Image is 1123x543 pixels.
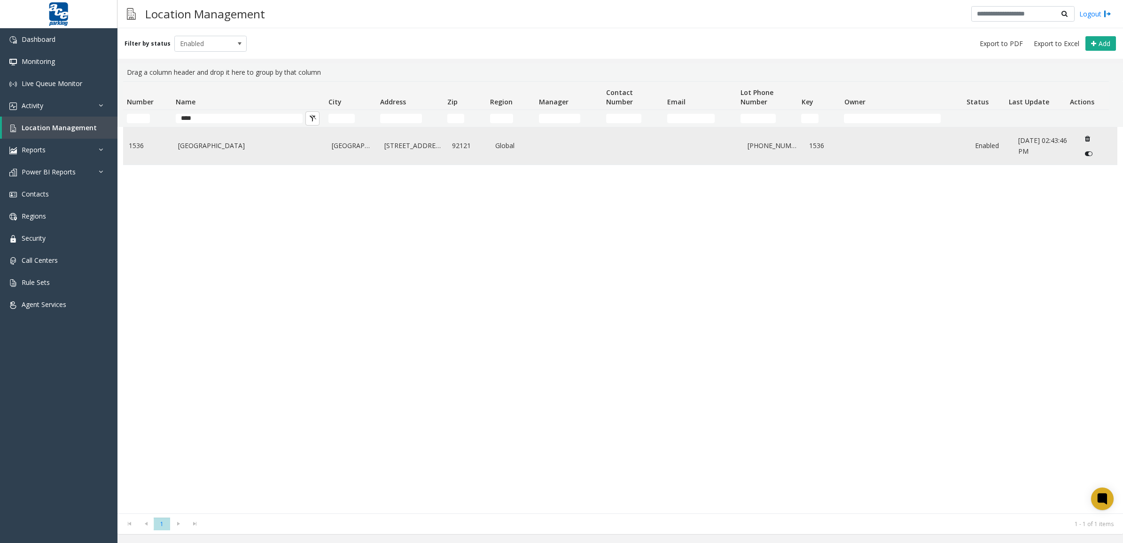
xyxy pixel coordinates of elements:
span: Security [22,234,46,243]
span: Export to PDF [980,39,1023,48]
a: Global [495,141,533,151]
input: Name Filter [176,114,303,123]
span: Power BI Reports [22,167,76,176]
span: Regions [22,212,46,220]
div: Data table [117,81,1123,513]
span: Add [1099,39,1110,48]
button: Add [1085,36,1116,51]
a: Logout [1079,9,1111,19]
img: pageIcon [127,2,136,25]
span: Email [667,97,686,106]
button: Clear [305,111,320,126]
img: 'icon' [9,147,17,154]
td: City Filter [325,110,376,127]
a: 92121 [452,141,484,151]
img: 'icon' [9,36,17,44]
span: Contact Number [606,88,633,106]
span: Monitoring [22,57,55,66]
span: Export to Excel [1034,39,1079,48]
td: Name Filter [172,110,325,127]
td: Region Filter [486,110,535,127]
span: Dashboard [22,35,55,44]
span: Agent Services [22,300,66,309]
td: Number Filter [123,110,172,127]
button: Export to Excel [1030,37,1083,50]
input: Manager Filter [539,114,580,123]
span: Rule Sets [22,278,50,287]
img: 'icon' [9,257,17,265]
button: Export to PDF [976,37,1027,50]
input: Lot Phone Number Filter [741,114,776,123]
input: Contact Number Filter [606,114,641,123]
span: Key [802,97,813,106]
span: Call Centers [22,256,58,265]
div: Drag a column header and drop it here to group by that column [123,63,1117,81]
a: [GEOGRAPHIC_DATA] [178,141,321,151]
td: Lot Phone Number Filter [737,110,798,127]
a: [PHONE_NUMBER] [748,141,798,151]
button: Disable [1080,146,1097,161]
td: Address Filter [376,110,444,127]
a: Enabled [975,141,1007,151]
span: Zip [447,97,458,106]
input: Zip Filter [447,114,464,123]
input: City Filter [328,114,355,123]
img: 'icon' [9,80,17,88]
input: Address Filter [380,114,421,123]
a: [GEOGRAPHIC_DATA] [332,141,373,151]
span: Number [127,97,154,106]
input: Key Filter [801,114,818,123]
img: 'icon' [9,213,17,220]
input: Email Filter [667,114,715,123]
span: Enabled [175,36,232,51]
img: 'icon' [9,279,17,287]
img: 'icon' [9,235,17,243]
span: City [328,97,342,106]
td: Status Filter [962,110,1005,127]
input: Number Filter [127,114,150,123]
img: 'icon' [9,301,17,309]
h3: Location Management [140,2,270,25]
img: logout [1104,9,1111,19]
th: Status [962,82,1005,110]
input: Region Filter [490,114,513,123]
span: Lot Phone Number [741,88,773,106]
img: 'icon' [9,169,17,176]
span: Reports [22,145,46,154]
input: Owner Filter [844,114,940,123]
img: 'icon' [9,191,17,198]
span: Activity [22,101,43,110]
td: Zip Filter [444,110,486,127]
span: Region [490,97,513,106]
span: Owner [844,97,866,106]
td: Manager Filter [535,110,602,127]
span: Name [176,97,195,106]
span: Address [380,97,406,106]
span: [DATE] 02:43:46 PM [1018,136,1067,155]
span: Last Update [1009,97,1049,106]
button: Delete [1080,131,1095,146]
a: Location Management [2,117,117,139]
a: [DATE] 02:43:46 PM [1018,135,1068,157]
td: Last Update Filter [1005,110,1066,127]
td: Email Filter [663,110,737,127]
span: Live Queue Monitor [22,79,82,88]
a: 1536 [809,141,841,151]
img: 'icon' [9,125,17,132]
td: Owner Filter [840,110,962,127]
span: Location Management [22,123,97,132]
span: Contacts [22,189,49,198]
td: Contact Number Filter [602,110,663,127]
td: Actions Filter [1066,110,1109,127]
label: Filter by status [125,39,171,48]
a: 1536 [129,141,167,151]
span: Page 1 [154,518,170,530]
span: Manager [539,97,569,106]
td: Key Filter [797,110,840,127]
a: [STREET_ADDRESS] [384,141,441,151]
img: 'icon' [9,102,17,110]
img: 'icon' [9,58,17,66]
kendo-pager-info: 1 - 1 of 1 items [209,520,1114,528]
th: Actions [1066,82,1109,110]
